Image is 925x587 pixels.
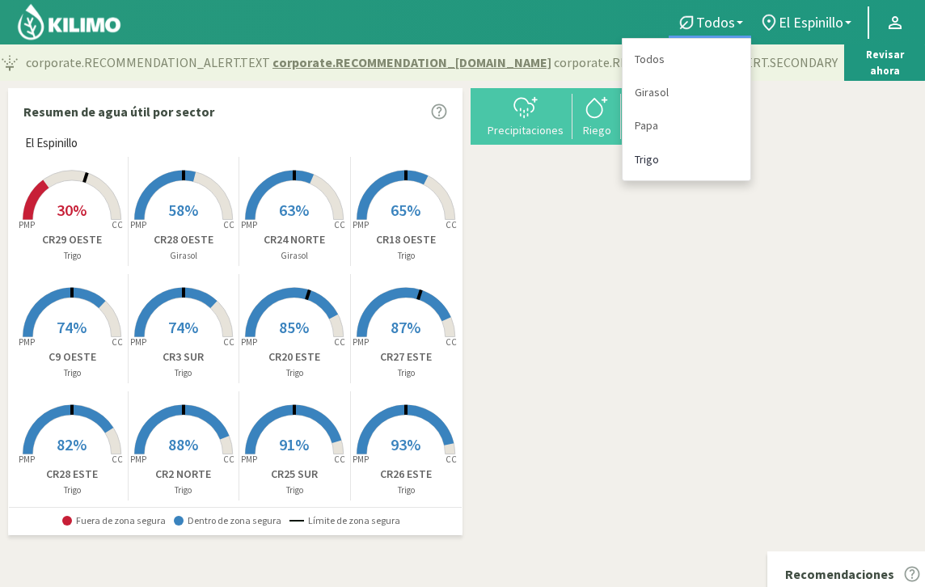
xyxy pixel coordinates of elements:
p: CR28 ESTE [17,466,128,483]
span: 63% [279,200,309,220]
tspan: CC [223,219,234,230]
img: Kilimo [16,2,122,41]
a: Todos [623,43,750,76]
span: El Espinillo [779,14,843,31]
span: 93% [391,434,420,454]
span: 85% [279,317,309,337]
p: CR25 SUR [239,466,350,483]
p: Trigo [239,484,350,497]
p: Revisar ahora [860,47,909,79]
p: CR28 OESTE [129,231,239,248]
p: Recomendaciones [785,564,894,584]
span: Fuera de zona segura [62,515,166,526]
tspan: CC [112,219,124,230]
p: corporate.RECOMMENDATION_ALERT.TEXT [26,53,838,72]
span: 74% [57,317,87,337]
span: 65% [391,200,420,220]
span: corporate.RECOMMENDATION_[DOMAIN_NAME] [272,53,551,72]
p: C9 OESTE [17,348,128,365]
tspan: PMP [130,336,146,348]
tspan: CC [335,454,346,465]
tspan: PMP [130,454,146,465]
button: Precipitaciones [479,94,572,137]
tspan: CC [446,336,458,348]
p: CR27 ESTE [351,348,462,365]
a: Trigo [623,143,750,176]
span: 30% [57,200,87,220]
span: 91% [279,434,309,454]
p: CR20 ESTE [239,348,350,365]
p: CR2 NORTE [129,466,239,483]
p: Trigo [17,366,128,380]
p: CR26 ESTE [351,466,462,483]
tspan: PMP [353,454,369,465]
span: 88% [168,434,198,454]
span: corporate.RECOMMENDATION_ALERT.SECONDARY [554,53,838,72]
div: Riego [577,125,616,136]
a: Girasol [623,76,750,109]
tspan: CC [223,336,234,348]
p: Resumen de agua útil por sector [23,102,214,121]
p: Trigo [129,366,239,380]
span: 87% [391,317,420,337]
tspan: PMP [130,219,146,230]
tspan: PMP [241,454,257,465]
span: Límite de zona segura [289,515,400,526]
p: Trigo [129,484,239,497]
tspan: PMP [19,336,35,348]
tspan: CC [112,454,124,465]
tspan: CC [223,454,234,465]
p: Trigo [351,249,462,263]
span: 58% [168,200,198,220]
p: CR24 NORTE [239,231,350,248]
p: Girasol [129,249,239,263]
tspan: CC [112,336,124,348]
tspan: PMP [353,219,369,230]
div: Precipitaciones [484,125,568,136]
tspan: PMP [19,219,35,230]
span: 82% [57,434,87,454]
p: CR29 OESTE [17,231,128,248]
p: Trigo [239,366,350,380]
p: Girasol [239,249,350,263]
tspan: PMP [19,454,35,465]
p: Trigo [351,484,462,497]
span: 74% [168,317,198,337]
tspan: CC [446,454,458,465]
button: Revisar ahora [844,42,925,84]
p: Trigo [351,366,462,380]
span: Dentro de zona segura [174,515,281,526]
tspan: CC [335,219,346,230]
span: El Espinillo [25,134,78,153]
span: Todos [696,14,735,31]
button: Riego [572,94,621,137]
p: Trigo [17,249,128,263]
a: Papa [623,109,750,142]
tspan: PMP [241,336,257,348]
tspan: CC [335,336,346,348]
tspan: PMP [241,219,257,230]
button: Carga mensual [621,90,679,144]
p: CR3 SUR [129,348,239,365]
p: Trigo [17,484,128,497]
tspan: PMP [353,336,369,348]
p: CR18 OESTE [351,231,462,248]
tspan: CC [446,219,458,230]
